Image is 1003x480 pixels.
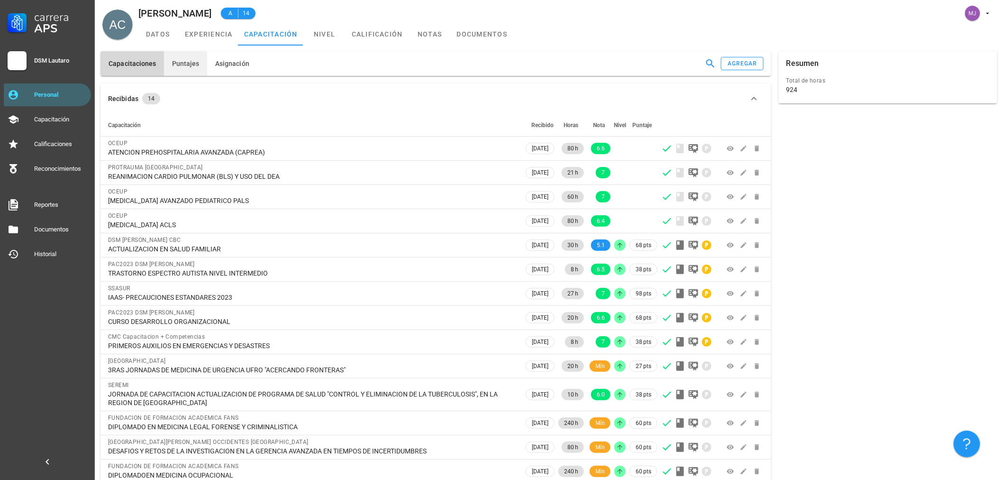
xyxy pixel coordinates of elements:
span: Horas [564,122,578,129]
span: 30 h [567,240,578,251]
span: Puntaje [632,122,652,129]
span: Capacitaciones [108,60,156,67]
div: 924 [786,85,798,94]
div: CURSO DESARROLLO ORGANIZACIONAL [108,317,516,326]
span: 38 pts [636,265,651,274]
span: Mín [595,417,605,429]
div: 3RAS JORNADAS DE MEDICINA DE URGENCIA UFRO "ACERCANDO FRONTERAS" [108,366,516,374]
span: Asignación [215,60,249,67]
span: AC [109,9,126,40]
span: 10 h [567,389,578,400]
div: Historial [34,250,87,258]
span: FUNDACION DE FORMACION ACADEMICA FANS [108,463,239,470]
span: 80 h [567,442,578,453]
span: [DATE] [532,337,548,347]
span: 7 [602,191,605,203]
span: SSASUR [108,285,130,292]
span: 7 [602,167,605,178]
span: 38 pts [636,337,651,347]
span: OCEUP [108,188,128,195]
span: 6.0 [597,389,605,400]
th: Recibido [524,114,556,137]
span: 38 pts [636,390,651,399]
span: Capacitación [108,122,141,129]
a: experiencia [179,23,238,46]
div: DESAFIOS Y RETOS DE LA INVESTIGACION EN LA GERENCIA AVANZADA EN TIEMPOS DE INCERTIDUMBRES [108,447,516,455]
div: Recibidas [108,93,138,104]
span: CMC Capacitacion + Competencias [108,333,205,340]
button: Puntajes [164,51,207,76]
span: PROTRAUMA [GEOGRAPHIC_DATA] [108,164,203,171]
span: 27 pts [636,361,651,371]
span: SEREMI [108,382,128,388]
span: [DATE] [532,313,548,323]
div: APS [34,23,87,34]
span: 7 [602,336,605,348]
span: 80 h [567,143,578,154]
div: avatar [102,9,133,40]
span: Mín [595,466,605,477]
span: 14 [242,9,250,18]
span: 27 h [567,288,578,299]
div: PRIMEROS AUXILIOS EN EMERGENCIAS Y DESASTRES [108,342,516,350]
a: calificación [346,23,409,46]
span: DSM [PERSON_NAME] CBC [108,237,181,243]
span: FUNDACION DE FORMACION ACADEMICA FANS [108,415,239,421]
a: Documentos [4,218,91,241]
span: PAC2023 DSM [PERSON_NAME] [108,261,195,268]
div: ATENCION PREHOSPITALARIA AVANZADA (CAPREA) [108,148,516,157]
span: PAC2023 DSM [PERSON_NAME] [108,309,195,316]
span: 5.1 [597,240,605,251]
a: documentos [451,23,513,46]
span: Nivel [614,122,626,129]
div: [PERSON_NAME] [138,8,211,18]
div: Carrera [34,11,87,23]
span: 8 h [571,336,578,348]
span: [DATE] [532,216,548,226]
span: 6.5 [597,264,605,275]
div: DSM Lautaro [34,57,87,65]
div: Documentos [34,226,87,233]
span: 14 [148,93,155,104]
span: [DATE] [532,143,548,154]
div: avatar [965,6,980,21]
span: 20 h [567,360,578,372]
span: [DATE] [532,466,548,477]
span: 240 h [564,417,578,429]
div: ACTUALIZACION EN SALUD FAMILIAR [108,245,516,253]
a: Historial [4,243,91,266]
div: IAAS- PRECAUCIONES ESTANDARES 2023 [108,293,516,302]
span: 21 h [567,167,578,178]
div: [MEDICAL_DATA] ACLS [108,221,516,229]
div: REANIMACION CARDIO PULMONAR (BLS) Y USO DEL DEA [108,172,516,181]
th: Nota [586,114,612,137]
th: Puntaje [628,114,659,137]
th: Horas [556,114,586,137]
div: Reconocimientos [34,165,87,173]
span: 6.6 [597,143,605,154]
span: 80 h [567,215,578,227]
span: 60 h [567,191,578,203]
span: [GEOGRAPHIC_DATA] [108,358,166,364]
span: [DATE] [532,192,548,202]
span: [DATE] [532,418,548,428]
div: DIPLOMADO EN MEDICINA LEGAL FORENSE Y CRIMINALISTICA [108,423,516,431]
button: Asignación [207,51,257,76]
div: DIPLOMADOEN MEDICINA OCUPACIONAL [108,471,516,480]
span: Mín [595,360,605,372]
div: JORNADA DE CAPACITACION ACTUALIZACION DE PROGRAMA DE SALUD "CONTROL Y ELIMINACION DE LA TUBERCULO... [108,390,516,407]
span: [DATE] [532,361,548,371]
div: Reportes [34,201,87,209]
a: Calificaciones [4,133,91,156]
div: agregar [727,60,757,67]
div: [MEDICAL_DATA] AVANZADO PEDIATRICO PALS [108,196,516,205]
a: nivel [303,23,346,46]
span: 60 pts [636,418,651,428]
span: Recibido [531,122,554,129]
div: Personal [34,91,87,99]
span: 20 h [567,312,578,323]
a: Reconocimientos [4,157,91,180]
div: Total de horas [786,76,990,85]
span: A [227,9,234,18]
th: Capacitación [100,114,524,137]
